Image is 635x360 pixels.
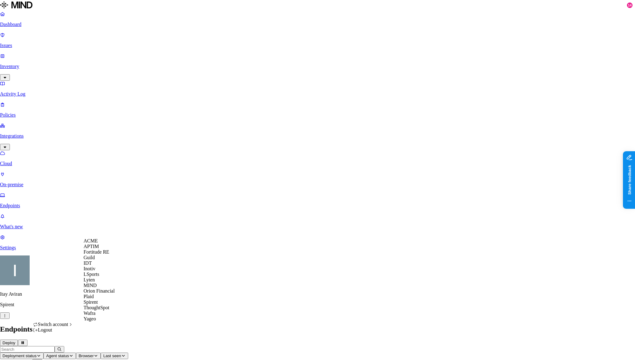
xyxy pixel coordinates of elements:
span: Plaid [84,294,94,299]
span: LSports [84,272,99,277]
span: ACME [84,238,98,243]
span: Inotiv [84,266,95,271]
span: Orion Financial [84,288,115,294]
span: ThoughtSpot [84,305,110,310]
span: APTIM [84,244,99,249]
span: Wafra [84,311,96,316]
span: Guild [84,255,95,260]
span: Switch account [38,322,68,327]
div: Logout [33,327,73,333]
span: Spirent [84,299,98,305]
span: Yageo [84,316,96,321]
span: Fortitude RE [84,249,109,255]
span: IDT [84,260,92,266]
span: Lyten [84,277,95,282]
span: MIND [84,283,97,288]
